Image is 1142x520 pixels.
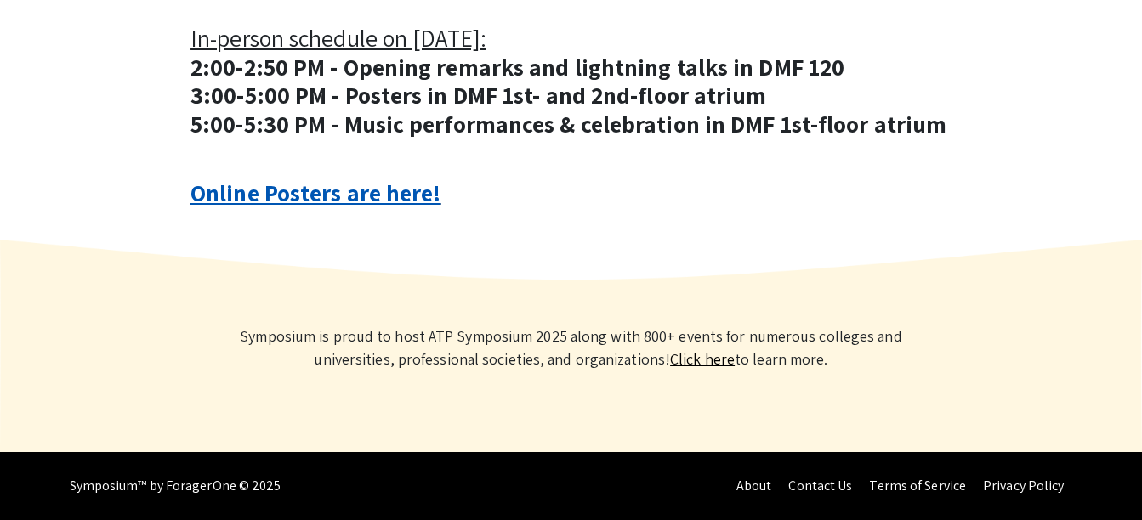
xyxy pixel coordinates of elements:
[983,477,1064,495] a: Privacy Policy
[13,444,72,507] iframe: Chat
[190,51,844,82] strong: 2:00-2:50 PM - Opening remarks and lightning talks in DMF 120
[190,79,767,110] strong: 3:00-5:00 PM - Posters in DMF 1st- and 2nd-floor atrium
[736,477,772,495] a: About
[70,452,281,520] div: Symposium™ by ForagerOne © 2025
[869,477,966,495] a: Terms of Service
[670,349,735,369] a: Learn more about Symposium
[190,22,486,54] u: In-person schedule on [DATE]:
[190,177,440,208] a: Online Posters are here!
[206,325,937,370] p: Symposium is proud to host ATP Symposium 2025 along with 800+ events for numerous colleges and un...
[788,477,852,495] a: Contact Us
[190,108,946,139] strong: 5:00-5:30 PM - Music performances & celebration in DMF 1st-floor atrium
